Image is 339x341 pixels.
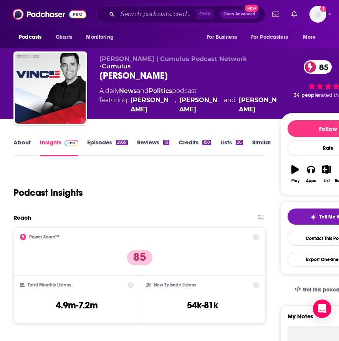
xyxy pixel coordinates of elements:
h2: New Episode Listens [154,282,196,288]
button: Open AdvancedNew [220,10,259,19]
button: Play [288,160,303,188]
span: featuring [99,96,280,114]
span: Monitoring [86,32,113,43]
div: [PERSON_NAME] [131,96,172,114]
h2: Total Monthly Listens [28,282,71,288]
p: 85 [127,250,152,265]
div: Play [291,179,299,183]
span: [PERSON_NAME] | Cumulus Podcast Network [99,55,247,63]
h1: Podcast Insights [13,187,83,199]
div: Open Intercom Messenger [313,300,331,318]
img: VINCE [15,53,86,124]
a: Episodes2939 [87,139,127,156]
span: Logged in as WE_Broadcast [309,6,326,23]
span: Podcasts [19,32,41,43]
a: Cumulus [102,63,131,70]
span: Charts [56,32,72,43]
h2: Reach [13,214,31,221]
span: More [303,32,316,43]
span: Ctrl K [196,9,214,19]
input: Search podcasts, credits, & more... [117,8,196,20]
button: Show profile menu [309,6,326,23]
a: InsightsPodchaser Pro [40,139,78,156]
a: About [13,139,31,156]
button: open menu [246,30,299,45]
a: 85 [304,60,332,74]
span: New [245,5,258,12]
div: Apps [306,179,316,183]
div: [PERSON_NAME] [239,96,280,114]
a: Politics [149,87,172,94]
span: For Business [207,32,237,43]
img: tell me why sparkle [310,214,316,220]
span: • [99,63,131,70]
span: 34 people [294,92,319,98]
span: Open Advanced [223,12,255,16]
div: 13 [163,140,169,145]
h3: 4.9m-7.2m [56,300,98,311]
div: Search podcasts, credits, & more... [96,5,265,23]
div: A daily podcast [99,86,280,114]
div: [PERSON_NAME] [179,96,221,114]
h3: 54k-81k [187,300,218,311]
a: Lists26 [220,139,243,156]
button: open menu [201,30,246,45]
span: , [175,96,176,114]
button: open menu [13,30,51,45]
a: Show notifications dropdown [269,8,282,21]
span: For Podcasters [251,32,288,43]
div: 158 [202,140,211,145]
a: Similar [252,139,271,156]
img: User Profile [309,6,326,23]
span: 85 [311,60,332,74]
a: Reviews13 [137,139,169,156]
a: Charts [51,30,77,45]
div: 2939 [116,140,127,145]
button: Apps [303,160,319,188]
button: open menu [81,30,123,45]
a: Show notifications dropdown [288,8,300,21]
button: List [319,160,334,188]
span: and [224,96,236,114]
h2: Power Score™ [29,234,59,240]
span: and [137,87,149,94]
a: Credits158 [179,139,211,156]
img: Podchaser - Follow, Share and Rate Podcasts [13,7,86,22]
div: List [324,179,330,183]
div: 26 [236,140,243,145]
svg: Add a profile image [320,6,326,12]
img: Podchaser Pro [64,140,78,146]
a: News [119,87,137,94]
button: open menu [298,30,326,45]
